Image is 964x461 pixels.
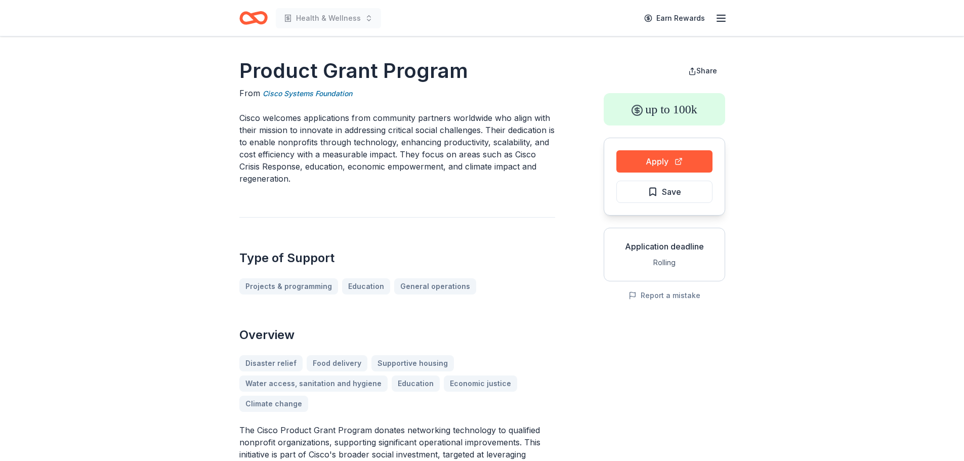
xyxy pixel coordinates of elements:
p: Cisco welcomes applications from community partners worldwide who align with their mission to inn... [239,112,555,185]
div: From [239,87,555,100]
button: Save [616,181,712,203]
a: Projects & programming [239,278,338,295]
button: Apply [616,150,712,173]
a: Home [239,6,268,30]
div: Application deadline [612,240,717,253]
a: Education [342,278,390,295]
button: Report a mistake [628,289,700,302]
a: Earn Rewards [638,9,711,27]
div: up to 100k [604,93,725,125]
a: Cisco Systems Foundation [263,88,352,100]
button: Health & Wellness [276,8,381,28]
span: Save [662,185,681,198]
h2: Overview [239,327,555,343]
h1: Product Grant Program [239,57,555,85]
span: Share [696,66,717,75]
button: Share [680,61,725,81]
h2: Type of Support [239,250,555,266]
div: Rolling [612,257,717,269]
span: Health & Wellness [296,12,361,24]
a: General operations [394,278,476,295]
